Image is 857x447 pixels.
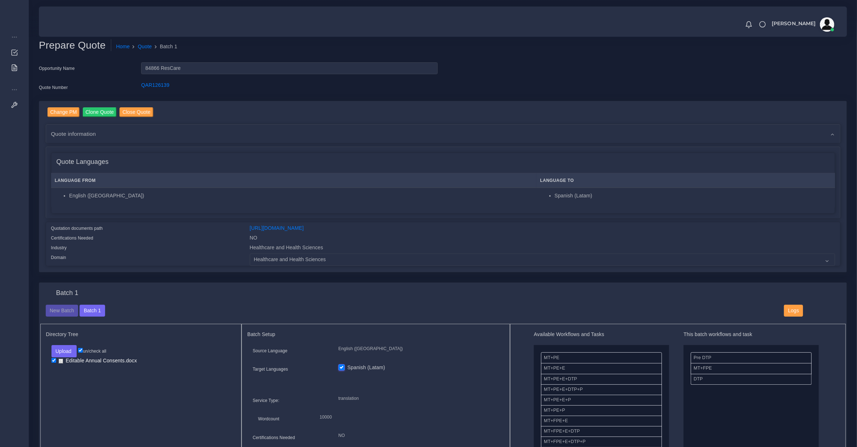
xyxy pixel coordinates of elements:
[541,352,662,363] li: MT+PE
[51,173,537,188] th: Language From
[78,348,83,353] input: un/check all
[691,363,812,374] li: MT+FPE
[784,305,803,317] button: Logs
[338,345,499,353] p: English ([GEOGRAPHIC_DATA])
[57,158,109,166] h4: Quote Languages
[253,397,279,404] label: Service Type:
[247,331,504,338] h5: Batch Setup
[541,426,662,437] li: MT+FPE+E+DTP
[691,352,812,363] li: Pre DTP
[253,366,288,372] label: Target Languages
[39,65,75,72] label: Opportunity Name
[768,17,837,32] a: [PERSON_NAME]avatar
[253,348,288,354] label: Source Language
[80,305,105,317] button: Batch 1
[555,192,831,200] li: Spanish (Latam)
[48,107,80,117] input: Change PM
[541,395,662,406] li: MT+PE+E+P
[69,192,533,200] li: English ([GEOGRAPHIC_DATA])
[39,84,68,91] label: Quote Number
[51,225,103,232] label: Quotation documents path
[253,434,295,441] label: Certifications Needed
[691,374,812,385] li: DTP
[258,416,279,422] label: Wordcount
[541,405,662,416] li: MT+PE+P
[46,305,78,317] button: New Batch
[820,17,834,32] img: avatar
[46,331,236,338] h5: Directory Tree
[39,39,111,52] h2: Prepare Quote
[320,414,493,421] p: 10000
[534,331,669,338] h5: Available Workflows and Tasks
[541,384,662,395] li: MT+PE+E+DTP+P
[51,345,77,357] button: Upload
[244,234,840,244] div: NO
[250,225,304,231] a: [URL][DOMAIN_NAME]
[80,307,105,313] a: Batch 1
[51,130,96,138] span: Quote information
[152,43,177,50] li: Batch 1
[56,289,78,297] h4: Batch 1
[338,432,499,439] p: NO
[788,308,799,313] span: Logs
[46,307,78,313] a: New Batch
[83,107,117,117] input: Clone Quote
[541,416,662,426] li: MT+FPE+E
[536,173,835,188] th: Language To
[119,107,153,117] input: Close Quote
[116,43,130,50] a: Home
[338,395,499,402] p: translation
[244,244,840,254] div: Healthcare and Health Sciences
[138,43,152,50] a: Quote
[78,348,106,354] label: un/check all
[51,235,94,241] label: Certifications Needed
[541,374,662,385] li: MT+PE+E+DTP
[684,331,819,338] h5: This batch workflows and task
[772,21,816,26] span: [PERSON_NAME]
[347,364,385,371] label: Spanish (Latam)
[51,254,66,261] label: Domain
[56,357,140,364] a: Editable Annual Consents.docx
[541,363,662,374] li: MT+PE+E
[51,245,67,251] label: Industry
[46,125,840,143] div: Quote information
[141,82,169,88] a: QAR126139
